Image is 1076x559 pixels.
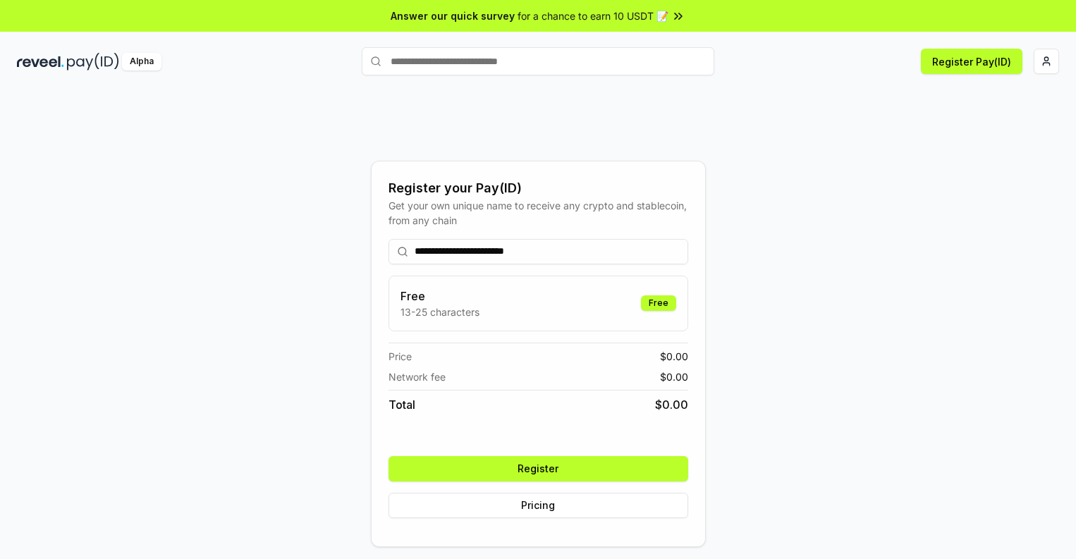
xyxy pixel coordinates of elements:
[389,456,688,481] button: Register
[641,295,676,311] div: Free
[389,198,688,228] div: Get your own unique name to receive any crypto and stablecoin, from any chain
[389,369,446,384] span: Network fee
[122,53,161,70] div: Alpha
[401,288,479,305] h3: Free
[401,305,479,319] p: 13-25 characters
[660,369,688,384] span: $ 0.00
[389,396,415,413] span: Total
[389,178,688,198] div: Register your Pay(ID)
[17,53,64,70] img: reveel_dark
[67,53,119,70] img: pay_id
[389,493,688,518] button: Pricing
[391,8,515,23] span: Answer our quick survey
[921,49,1022,74] button: Register Pay(ID)
[660,349,688,364] span: $ 0.00
[518,8,668,23] span: for a chance to earn 10 USDT 📝
[655,396,688,413] span: $ 0.00
[389,349,412,364] span: Price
